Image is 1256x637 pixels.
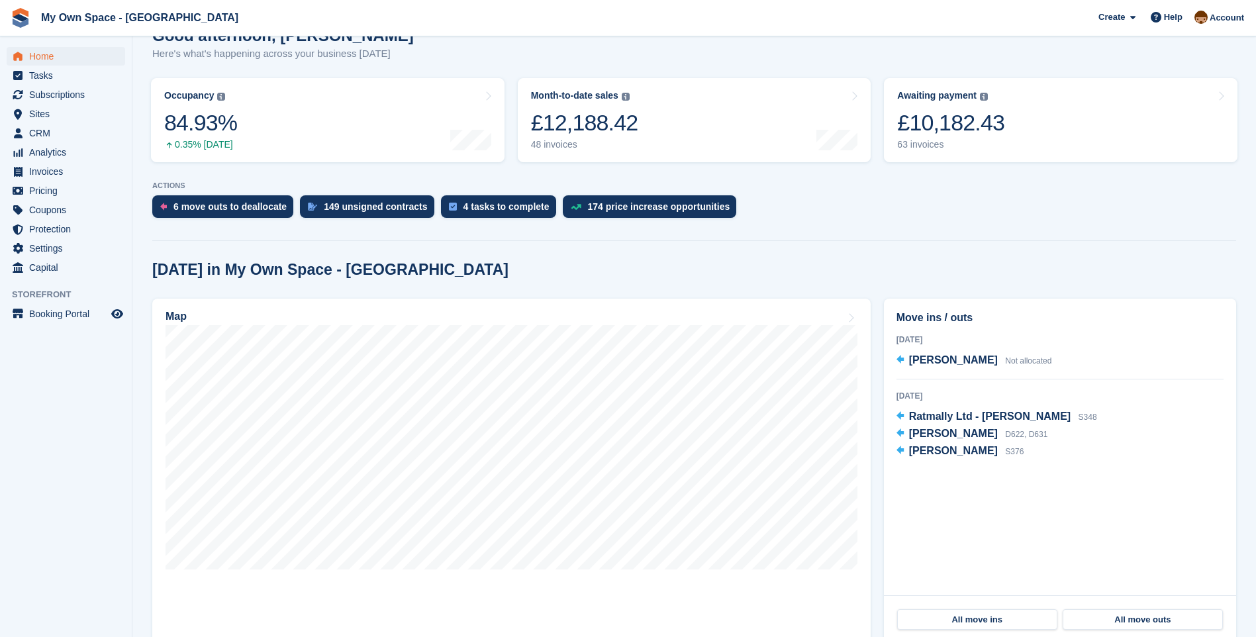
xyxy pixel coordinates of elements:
div: 4 tasks to complete [463,201,550,212]
div: 149 unsigned contracts [324,201,427,212]
h2: [DATE] in My Own Space - [GEOGRAPHIC_DATA] [152,261,508,279]
div: 84.93% [164,109,237,136]
div: Awaiting payment [897,90,977,101]
a: 4 tasks to complete [441,195,563,224]
h2: Map [166,311,187,322]
img: move_outs_to_deallocate_icon-f764333ba52eb49d3ac5e1228854f67142a1ed5810a6f6cc68b1a99e826820c5.svg [160,203,167,211]
a: All move ins [897,609,1057,630]
a: menu [7,305,125,323]
span: Invoices [29,162,109,181]
a: [PERSON_NAME] S376 [896,443,1024,460]
img: contract_signature_icon-13c848040528278c33f63329250d36e43548de30e8caae1d1a13099fd9432cc5.svg [308,203,317,211]
div: 6 move outs to deallocate [173,201,287,212]
span: Booking Portal [29,305,109,323]
span: Create [1098,11,1125,24]
p: Here's what's happening across your business [DATE] [152,46,414,62]
a: Occupancy 84.93% 0.35% [DATE] [151,78,505,162]
a: All move outs [1063,609,1223,630]
div: Occupancy [164,90,214,101]
span: [PERSON_NAME] [909,354,998,366]
a: menu [7,105,125,123]
span: Coupons [29,201,109,219]
a: menu [7,258,125,277]
a: 149 unsigned contracts [300,195,440,224]
span: Ratmally Ltd - [PERSON_NAME] [909,411,1071,422]
img: icon-info-grey-7440780725fd019a000dd9b08b2336e03edf1995a4989e88bcd33f0948082b44.svg [217,93,225,101]
a: menu [7,47,125,66]
div: 63 invoices [897,139,1004,150]
img: stora-icon-8386f47178a22dfd0bd8f6a31ec36ba5ce8667c1dd55bd0f319d3a0aa187defe.svg [11,8,30,28]
a: menu [7,66,125,85]
a: Awaiting payment £10,182.43 63 invoices [884,78,1237,162]
img: price_increase_opportunities-93ffe204e8149a01c8c9dc8f82e8f89637d9d84a8eef4429ea346261dce0b2c0.svg [571,204,581,210]
h2: Move ins / outs [896,310,1224,326]
span: [PERSON_NAME] [909,428,998,439]
span: Capital [29,258,109,277]
a: My Own Space - [GEOGRAPHIC_DATA] [36,7,244,28]
span: D622, D631 [1005,430,1047,439]
span: S348 [1079,413,1097,422]
span: Settings [29,239,109,258]
div: £12,188.42 [531,109,638,136]
div: 0.35% [DATE] [164,139,237,150]
span: Pricing [29,181,109,200]
span: [PERSON_NAME] [909,445,998,456]
div: [DATE] [896,334,1224,346]
span: Analytics [29,143,109,162]
span: CRM [29,124,109,142]
div: [DATE] [896,390,1224,402]
a: [PERSON_NAME] Not allocated [896,352,1052,369]
a: menu [7,162,125,181]
p: ACTIONS [152,181,1236,190]
span: Not allocated [1005,356,1051,366]
span: Help [1164,11,1183,24]
span: Subscriptions [29,85,109,104]
div: Month-to-date sales [531,90,618,101]
a: menu [7,201,125,219]
div: 48 invoices [531,139,638,150]
img: icon-info-grey-7440780725fd019a000dd9b08b2336e03edf1995a4989e88bcd33f0948082b44.svg [622,93,630,101]
a: menu [7,124,125,142]
img: icon-info-grey-7440780725fd019a000dd9b08b2336e03edf1995a4989e88bcd33f0948082b44.svg [980,93,988,101]
div: 174 price increase opportunities [588,201,730,212]
span: Storefront [12,288,132,301]
span: Home [29,47,109,66]
a: menu [7,181,125,200]
a: menu [7,143,125,162]
a: menu [7,239,125,258]
span: S376 [1005,447,1024,456]
span: Protection [29,220,109,238]
a: Preview store [109,306,125,322]
span: Tasks [29,66,109,85]
a: 174 price increase opportunities [563,195,744,224]
img: Paula Harris [1194,11,1208,24]
div: £10,182.43 [897,109,1004,136]
img: task-75834270c22a3079a89374b754ae025e5fb1db73e45f91037f5363f120a921f8.svg [449,203,457,211]
span: Account [1210,11,1244,24]
a: Ratmally Ltd - [PERSON_NAME] S348 [896,409,1097,426]
span: Sites [29,105,109,123]
a: [PERSON_NAME] D622, D631 [896,426,1048,443]
a: menu [7,220,125,238]
a: Month-to-date sales £12,188.42 48 invoices [518,78,871,162]
a: menu [7,85,125,104]
a: 6 move outs to deallocate [152,195,300,224]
